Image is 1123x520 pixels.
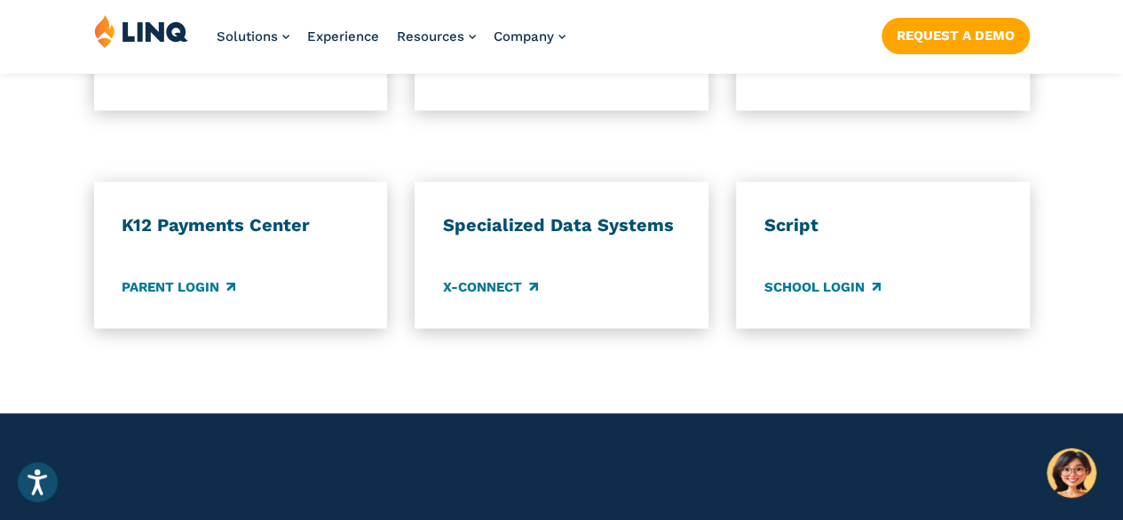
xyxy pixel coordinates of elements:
a: Request a Demo [882,18,1030,53]
span: Solutions [217,28,278,44]
h3: Specialized Data Systems [443,213,680,236]
img: LINQ | K‑12 Software [94,14,188,48]
nav: Button Navigation [882,14,1030,53]
a: Experience [307,28,379,44]
a: Company [494,28,565,44]
h3: Script [764,213,1001,236]
a: Parent Login [122,276,235,296]
h3: K12 Payments Center [122,213,359,236]
span: Company [494,28,554,44]
a: Solutions [217,28,289,44]
span: Resources [397,28,464,44]
a: Resources [397,28,476,44]
button: Hello, have a question? Let’s chat. [1047,448,1096,498]
a: School Login [764,276,881,296]
a: X-Connect [443,276,538,296]
nav: Primary Navigation [217,14,565,73]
